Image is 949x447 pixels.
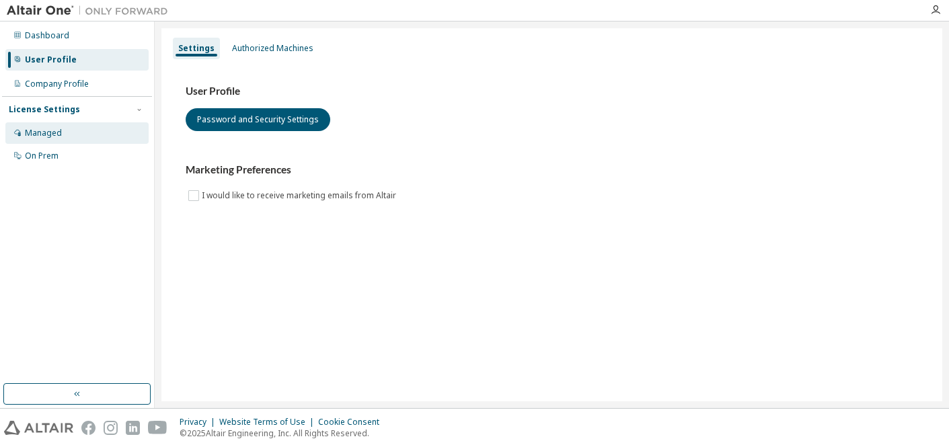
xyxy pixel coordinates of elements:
[126,421,140,435] img: linkedin.svg
[25,54,77,65] div: User Profile
[186,108,330,131] button: Password and Security Settings
[9,104,80,115] div: License Settings
[25,128,62,138] div: Managed
[7,4,175,17] img: Altair One
[25,151,59,161] div: On Prem
[186,163,918,177] h3: Marketing Preferences
[318,417,387,428] div: Cookie Consent
[178,43,215,54] div: Settings
[219,417,318,428] div: Website Terms of Use
[25,30,69,41] div: Dashboard
[180,428,387,439] p: © 2025 Altair Engineering, Inc. All Rights Reserved.
[232,43,313,54] div: Authorized Machines
[4,421,73,435] img: altair_logo.svg
[180,417,219,428] div: Privacy
[148,421,167,435] img: youtube.svg
[186,85,918,98] h3: User Profile
[104,421,118,435] img: instagram.svg
[202,188,399,204] label: I would like to receive marketing emails from Altair
[25,79,89,89] div: Company Profile
[81,421,96,435] img: facebook.svg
